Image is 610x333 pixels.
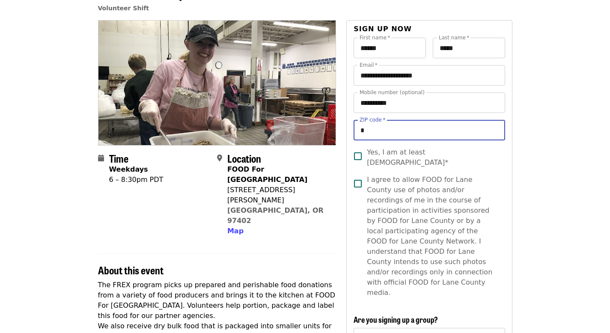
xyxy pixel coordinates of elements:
[227,185,329,205] div: [STREET_ADDRESS][PERSON_NAME]
[109,151,128,166] span: Time
[360,117,385,122] label: ZIP code
[227,206,324,225] a: [GEOGRAPHIC_DATA], OR 97402
[98,262,164,277] span: About this event
[354,25,412,33] span: Sign up now
[227,165,307,184] strong: FOOD For [GEOGRAPHIC_DATA]
[98,5,149,12] a: Volunteer Shift
[439,35,469,40] label: Last name
[367,175,498,298] span: I agree to allow FOOD for Lane County use of photos and/or recordings of me in the course of part...
[367,147,498,168] span: Yes, I am at least [DEMOGRAPHIC_DATA]*
[354,38,426,58] input: First name
[217,154,222,162] i: map-marker-alt icon
[354,92,505,113] input: Mobile number (optional)
[227,151,261,166] span: Location
[109,165,148,173] strong: Weekdays
[360,35,390,40] label: First name
[98,154,104,162] i: calendar icon
[354,314,438,325] span: Are you signing up a group?
[433,38,505,58] input: Last name
[354,120,505,140] input: ZIP code
[360,62,378,68] label: Email
[98,21,336,145] img: Food Rescue Express - October organized by FOOD For Lane County
[354,65,505,86] input: Email
[109,175,164,185] div: 6 – 8:30pm PDT
[227,226,244,236] button: Map
[227,227,244,235] span: Map
[360,90,425,95] label: Mobile number (optional)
